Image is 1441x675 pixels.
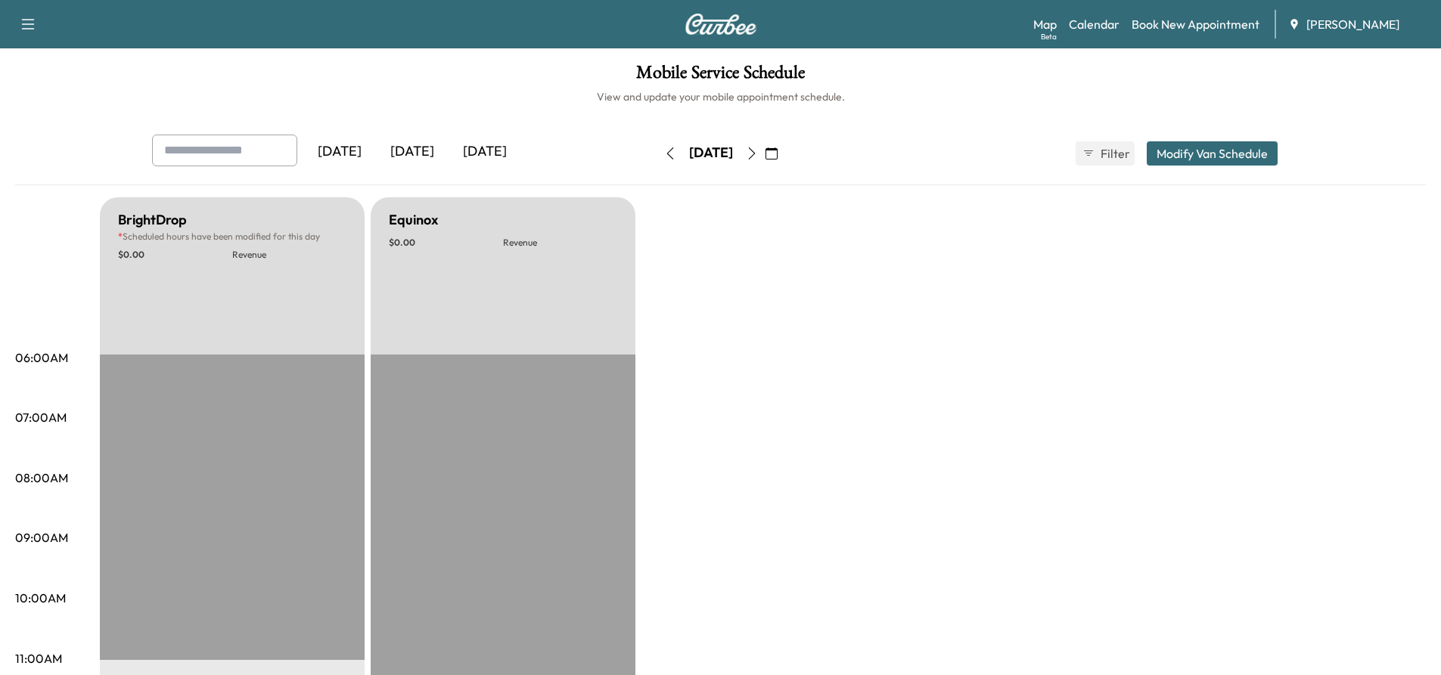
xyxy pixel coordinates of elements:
[1306,15,1399,33] span: [PERSON_NAME]
[1132,15,1259,33] a: Book New Appointment
[1041,31,1057,42] div: Beta
[689,144,733,163] div: [DATE]
[118,231,346,243] p: Scheduled hours have been modified for this day
[449,135,521,169] div: [DATE]
[15,348,68,367] p: 06:00AM
[685,14,757,35] img: Curbee Logo
[15,589,66,607] p: 10:00AM
[376,135,449,169] div: [DATE]
[1101,144,1128,163] span: Filter
[1033,15,1057,33] a: MapBeta
[232,249,346,261] p: Revenue
[1147,141,1278,166] button: Modify Van Schedule
[303,135,376,169] div: [DATE]
[503,237,617,249] p: Revenue
[15,649,62,667] p: 11:00AM
[15,528,68,547] p: 09:00AM
[118,209,187,231] h5: BrightDrop
[1076,141,1135,166] button: Filter
[15,89,1426,104] h6: View and update your mobile appointment schedule.
[118,249,232,261] p: $ 0.00
[15,63,1426,89] h1: Mobile Service Schedule
[1069,15,1120,33] a: Calendar
[15,469,68,487] p: 08:00AM
[15,408,67,426] p: 07:00AM
[389,209,438,231] h5: Equinox
[389,237,503,249] p: $ 0.00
